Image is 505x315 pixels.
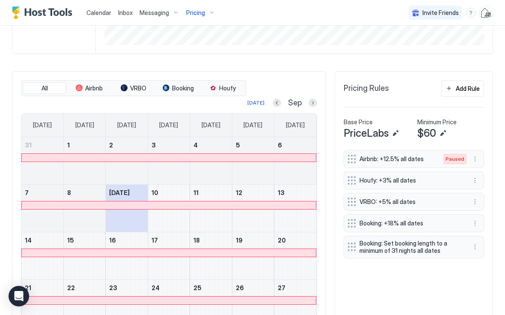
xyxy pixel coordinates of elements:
[470,175,480,186] button: More options
[190,184,232,232] td: September 11, 2025
[25,237,32,244] span: 14
[106,185,147,201] a: September 9, 2025
[148,184,190,232] td: September 10, 2025
[274,184,316,232] td: September 13, 2025
[25,189,29,196] span: 7
[274,137,316,185] td: September 6, 2025
[109,237,116,244] span: 16
[118,9,133,16] span: Inbox
[438,128,448,138] button: Edit
[148,232,190,279] td: September 17, 2025
[148,232,190,248] a: September 17, 2025
[112,82,155,94] button: VRBO
[148,280,190,296] a: September 24, 2025
[86,8,111,17] a: Calendar
[148,137,190,185] td: September 3, 2025
[157,82,199,94] button: Booking
[201,82,244,94] button: Houfy
[33,121,52,129] span: [DATE]
[190,185,232,201] a: September 11, 2025
[232,137,274,185] td: September 5, 2025
[359,155,435,163] span: Airbnb: +12.5% all dates
[359,198,461,206] span: VRBO: +5% all dates
[21,185,63,201] a: September 7, 2025
[148,185,190,201] a: September 10, 2025
[232,280,274,296] a: September 26, 2025
[109,284,117,291] span: 23
[244,121,262,129] span: [DATE]
[344,84,389,93] span: Pricing Rules
[67,189,71,196] span: 8
[190,137,232,185] td: September 4, 2025
[9,286,29,306] div: Open Intercom Messenger
[235,114,271,137] a: Friday
[232,185,274,201] a: September 12, 2025
[151,237,158,244] span: 17
[24,114,60,137] a: Sunday
[344,127,389,140] span: PriceLabs
[479,6,493,20] div: User profile
[470,154,480,164] div: menu
[236,284,244,291] span: 26
[456,84,480,93] div: Add Rule
[23,82,66,94] button: All
[274,232,316,279] td: September 20, 2025
[106,137,147,153] a: September 2, 2025
[441,80,484,97] button: Add Rule
[151,284,160,291] span: 24
[470,218,480,228] button: More options
[130,84,146,92] span: VRBO
[21,280,63,296] a: September 21, 2025
[309,99,317,107] button: Next month
[274,280,316,296] a: September 27, 2025
[236,237,243,244] span: 19
[117,121,136,129] span: [DATE]
[470,175,480,186] div: menu
[85,84,103,92] span: Airbnb
[278,284,285,291] span: 27
[159,121,178,129] span: [DATE]
[286,121,305,129] span: [DATE]
[109,114,145,137] a: Tuesday
[274,185,316,201] a: September 13, 2025
[21,137,63,185] td: August 31, 2025
[219,84,236,92] span: Houfy
[106,280,147,296] a: September 23, 2025
[63,137,105,185] td: September 1, 2025
[446,155,464,163] span: Paused
[67,114,103,137] a: Monday
[470,218,480,228] div: menu
[390,128,401,138] button: Edit
[190,280,232,296] a: September 25, 2025
[193,114,229,137] a: Thursday
[190,232,232,279] td: September 18, 2025
[193,189,199,196] span: 11
[288,98,302,108] span: Sep
[193,284,202,291] span: 25
[21,137,63,153] a: August 31, 2025
[64,232,105,248] a: September 15, 2025
[63,232,105,279] td: September 15, 2025
[64,137,105,153] a: September 1, 2025
[109,189,130,196] span: [DATE]
[232,232,274,279] td: September 19, 2025
[12,6,76,19] a: Host Tools Logo
[273,99,281,107] button: Previous month
[25,141,32,149] span: 31
[21,232,63,248] a: September 14, 2025
[68,82,110,94] button: Airbnb
[67,284,75,291] span: 22
[232,232,274,248] a: September 19, 2025
[25,284,31,291] span: 21
[359,177,461,184] span: Houfy: +3% all dates
[470,242,480,252] div: menu
[193,141,198,149] span: 4
[278,141,282,149] span: 6
[277,114,313,137] a: Saturday
[359,240,461,255] span: Booking: Set booking length to a minimum of 31 nights all dates
[190,232,232,248] a: September 18, 2025
[344,118,373,126] span: Base Price
[190,137,232,153] a: September 4, 2025
[106,232,147,248] a: September 16, 2025
[140,9,169,17] span: Messaging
